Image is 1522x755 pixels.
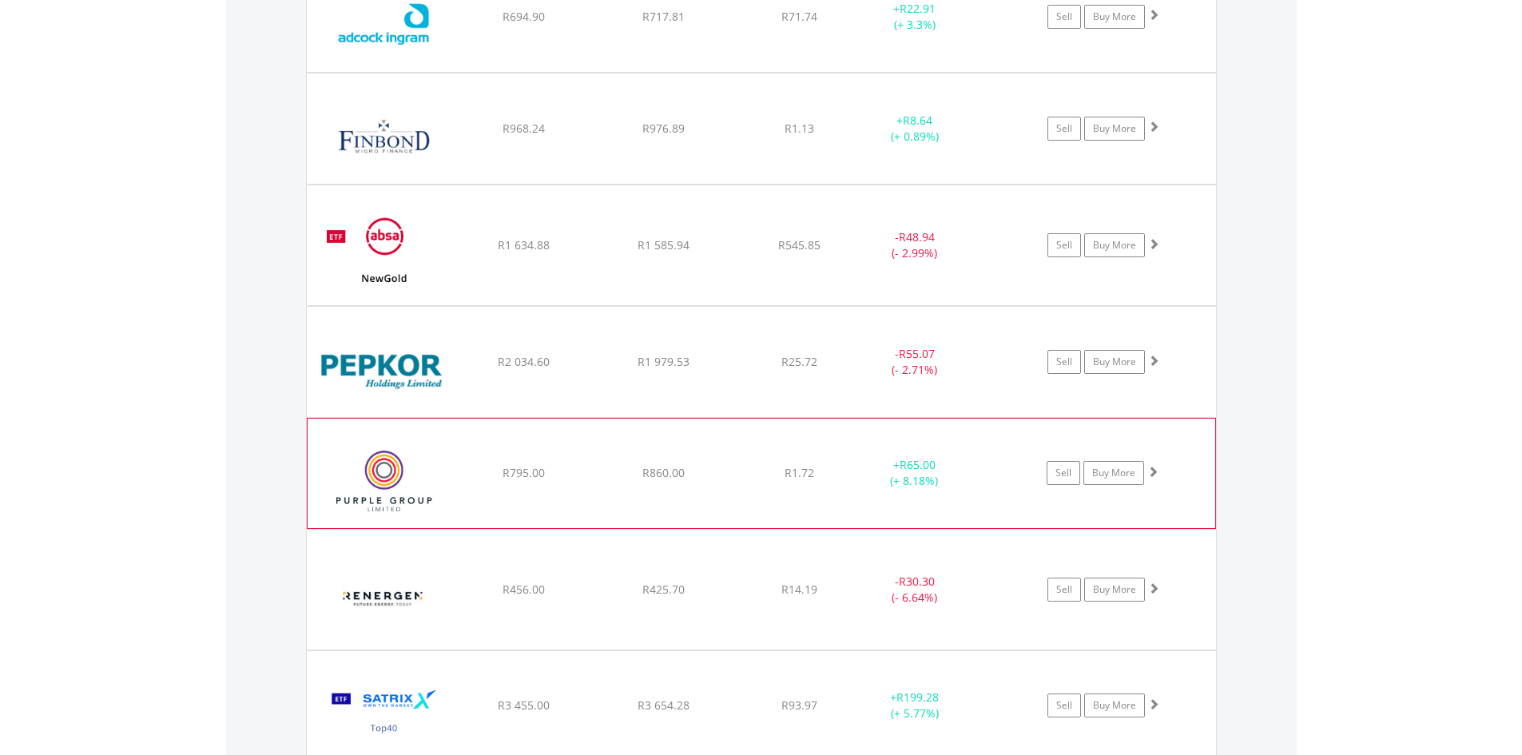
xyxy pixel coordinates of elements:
span: R717.81 [642,9,685,24]
div: + (+ 3.3%) [855,1,976,33]
div: - (- 2.99%) [855,229,976,261]
a: Sell [1047,5,1081,29]
img: EQU.ZA.REN.png [315,550,452,646]
a: Buy More [1084,5,1145,29]
a: Buy More [1084,117,1145,141]
span: R795.00 [503,465,545,480]
span: R1 979.53 [638,354,689,369]
a: Buy More [1084,693,1145,717]
div: - (- 6.64%) [855,574,976,606]
span: R48.94 [899,229,935,244]
a: Buy More [1084,578,1145,602]
span: R93.97 [781,697,817,713]
a: Sell [1047,350,1081,374]
span: R860.00 [642,465,685,480]
span: R976.89 [642,121,685,136]
span: R1.13 [785,121,814,136]
a: Sell [1047,578,1081,602]
span: R25.72 [781,354,817,369]
a: Sell [1047,233,1081,257]
span: R22.91 [900,1,936,16]
span: R8.64 [903,113,932,128]
img: EQU.ZA.GLD.png [315,205,452,301]
a: Buy More [1083,461,1144,485]
img: EQU.ZA.FGL.png [315,93,452,180]
div: + (+ 8.18%) [854,457,974,489]
span: R545.85 [778,237,821,252]
span: R1 585.94 [638,237,689,252]
span: R3 455.00 [498,697,550,713]
img: EQU.ZA.PPH.png [315,327,452,413]
span: R3 654.28 [638,697,689,713]
a: Buy More [1084,233,1145,257]
span: R2 034.60 [498,354,550,369]
span: R1 634.88 [498,237,550,252]
span: R199.28 [896,689,939,705]
span: R55.07 [899,346,935,361]
span: R968.24 [503,121,545,136]
span: R694.90 [503,9,545,24]
span: R456.00 [503,582,545,597]
img: EQU.ZA.PPE.png [316,439,453,523]
a: Sell [1047,461,1080,485]
span: R14.19 [781,582,817,597]
span: R30.30 [899,574,935,589]
a: Buy More [1084,350,1145,374]
a: Sell [1047,117,1081,141]
span: R71.74 [781,9,817,24]
span: R1.72 [785,465,814,480]
div: + (+ 0.89%) [855,113,976,145]
div: + (+ 5.77%) [855,689,976,721]
a: Sell [1047,693,1081,717]
span: R65.00 [900,457,936,472]
div: - (- 2.71%) [855,346,976,378]
span: R425.70 [642,582,685,597]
